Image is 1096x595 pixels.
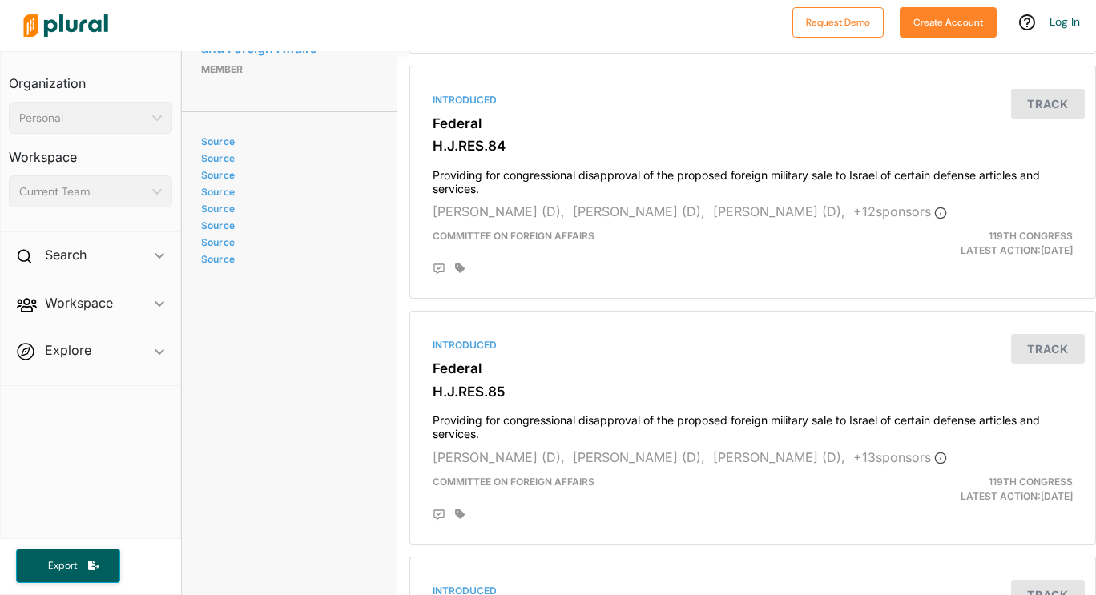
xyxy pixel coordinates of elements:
span: Committee on Foreign Affairs [433,230,594,242]
h4: Providing for congressional disapproval of the proposed foreign military sale to Israel of certai... [433,406,1073,441]
span: [PERSON_NAME] (D), [573,449,705,465]
a: Request Demo [792,13,884,30]
span: + 12 sponsor s [853,203,947,219]
span: [PERSON_NAME] (D), [433,449,565,465]
h3: Federal [433,360,1073,376]
span: [PERSON_NAME] (D), [713,449,845,465]
a: Create Account [900,13,997,30]
p: Member [201,60,378,79]
div: Latest Action: [DATE] [864,475,1085,504]
button: Track [1011,89,1085,119]
a: Source [201,169,373,181]
a: Source [201,152,373,164]
h3: H.J.RES.85 [433,384,1073,400]
div: Add tags [455,509,465,520]
span: 119th Congress [989,476,1073,488]
span: [PERSON_NAME] (D), [433,203,565,219]
h3: Federal [433,115,1073,131]
a: Log In [1050,14,1080,29]
a: Source [201,219,373,231]
a: Source [201,186,373,198]
a: Source [201,135,373,147]
div: Current Team [19,183,146,200]
button: Request Demo [792,7,884,38]
a: Source [201,203,373,215]
span: Export [37,559,88,573]
span: Committee on Foreign Affairs [433,476,594,488]
div: Add Position Statement [433,509,445,521]
span: [PERSON_NAME] (D), [573,203,705,219]
h3: Organization [9,60,172,95]
div: Add tags [455,263,465,274]
button: Export [16,549,120,583]
span: + 13 sponsor s [853,449,947,465]
h4: Providing for congressional disapproval of the proposed foreign military sale to Israel of certai... [433,161,1073,196]
button: Create Account [900,7,997,38]
h3: H.J.RES.84 [433,138,1073,154]
a: Source [201,253,373,265]
div: Latest Action: [DATE] [864,229,1085,258]
span: [PERSON_NAME] (D), [713,203,845,219]
h3: Workspace [9,134,172,169]
div: Add Position Statement [433,263,445,275]
span: 119th Congress [989,230,1073,242]
div: Introduced [433,338,1073,352]
div: Introduced [433,93,1073,107]
button: Track [1011,334,1085,364]
div: Personal [19,110,146,127]
a: Source [201,236,373,248]
h2: Search [45,246,87,263]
